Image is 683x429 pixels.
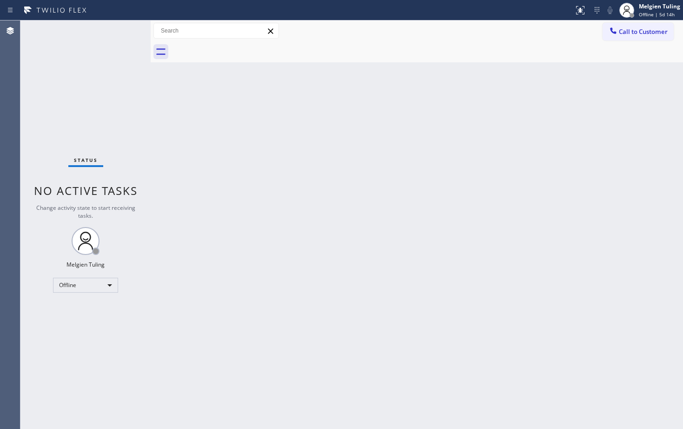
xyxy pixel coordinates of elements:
span: No active tasks [34,183,138,198]
input: Search [154,23,279,38]
span: Call to Customer [619,27,668,36]
button: Call to Customer [603,23,674,40]
span: Change activity state to start receiving tasks. [36,204,135,220]
div: Melgien Tuling [66,261,105,268]
div: Melgien Tuling [639,2,680,10]
span: Offline | 5d 14h [639,11,675,18]
div: Offline [53,278,118,293]
button: Mute [603,4,617,17]
span: Status [74,157,98,163]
